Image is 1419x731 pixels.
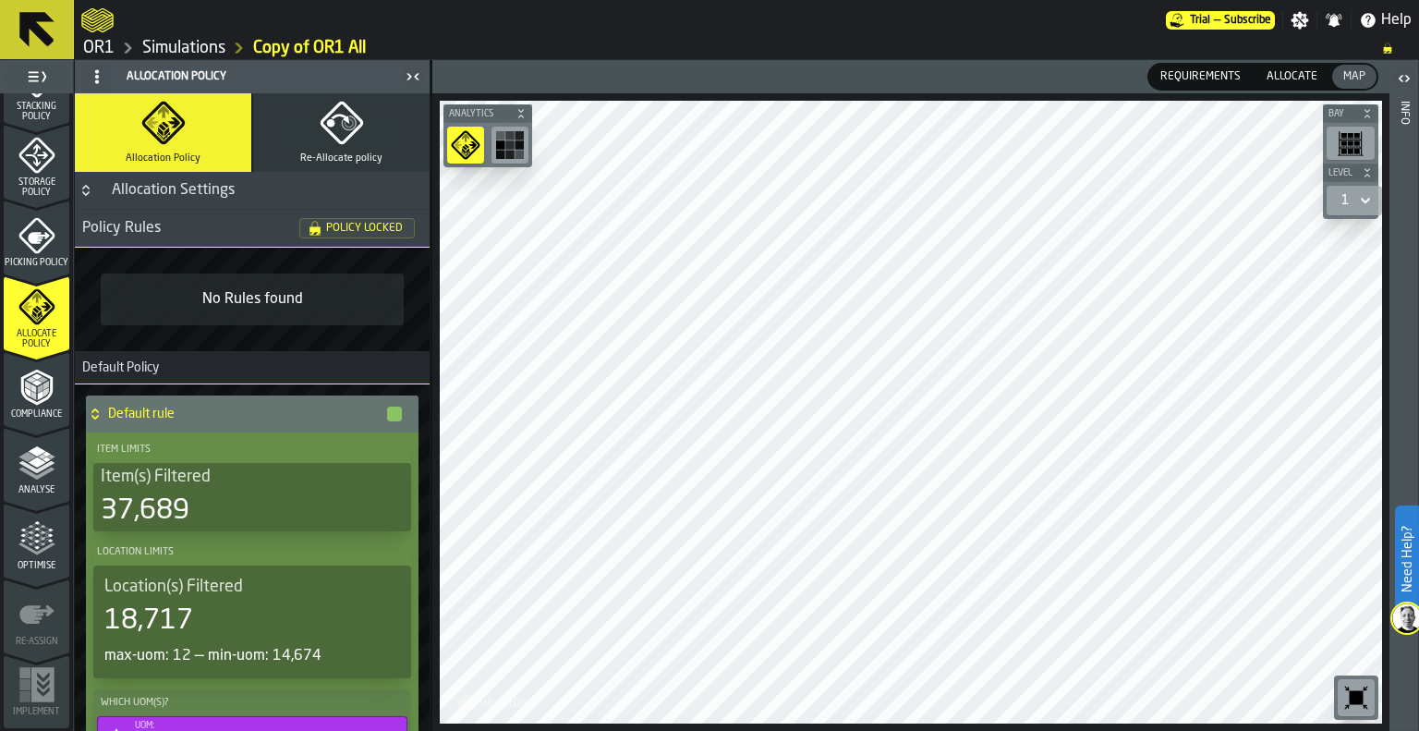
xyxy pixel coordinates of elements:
label: button-toggle-Toggle Full Menu [4,64,69,90]
label: button-toggle-Notifications [1317,11,1351,30]
span: Level [1325,168,1358,178]
button: button- [1323,164,1378,182]
label: button-switch-multi-Requirements [1147,63,1254,91]
button: button- [1323,104,1378,123]
span: Re-assign [4,637,69,647]
div: Title [104,577,400,597]
h3: title-section-Default Policy [75,351,430,384]
a: link-to-/wh/i/02d92962-0f11-4133-9763-7cb092bceeef [83,38,115,58]
div: Allocation Settings [101,179,246,201]
span: Allocate Policy [4,329,69,349]
span: Analyse [4,485,69,495]
button: button- [387,407,402,421]
div: No Rules found [115,288,389,311]
div: thumb [1332,65,1377,89]
span: Stacking Policy [4,102,69,122]
h3: title-section-Allocation Settings [75,172,430,210]
label: button-toggle-Help [1352,9,1419,31]
span: Re-Allocate policy [300,152,382,164]
div: 37,689 [101,494,189,528]
label: Location Limits [93,542,411,562]
div: stat-Item(s) Filtered [93,463,411,531]
div: button-toolbar-undefined [488,123,532,167]
span: Subscribe [1224,14,1271,27]
li: menu Picking Policy [4,201,69,274]
label: button-toggle-Open [1391,64,1417,97]
div: thumb [1149,65,1252,89]
button: Button-Allocation Settings-closed [75,183,97,198]
div: Allocation Policy [79,62,400,91]
div: 18,717 [104,604,193,638]
span: Help [1381,9,1412,31]
span: Bay [1325,109,1358,119]
span: Storage Policy [4,177,69,198]
span: Implement [4,707,69,717]
nav: Breadcrumb [81,37,1412,59]
span: Optimise [4,561,69,571]
span: Requirements [1153,68,1248,85]
h4: Default rule [108,407,385,421]
div: button-toolbar-undefined [1323,123,1378,164]
span: Default Policy [75,360,159,375]
a: logo-header [81,4,114,37]
a: link-to-/wh/i/02d92962-0f11-4133-9763-7cb092bceeef [142,38,225,58]
li: menu Storage Policy [4,125,69,199]
span: — [1214,14,1220,27]
div: Info [1398,97,1411,726]
div: button-toolbar-undefined [443,123,488,167]
a: link-to-/wh/i/02d92962-0f11-4133-9763-7cb092bceeef/pricing/ [1166,11,1275,30]
div: stat-Location(s) Filtered [97,573,407,671]
span: Policy Locked [326,223,403,234]
span: Allocate [1259,68,1325,85]
li: menu Compliance [4,352,69,426]
span: Item(s) Filtered [101,467,211,487]
span: Compliance [4,409,69,420]
span: Picking Policy [4,258,69,268]
svg: Heatmap Mode [495,130,525,160]
div: button-toolbar-undefined [1334,676,1378,720]
span: Analytics [445,109,512,119]
span: Allocation Policy [126,152,200,164]
div: Title [101,467,404,487]
li: menu Re-assign [4,579,69,653]
div: Menu Subscription [1166,11,1275,30]
li: menu Analyse [4,428,69,502]
span: Location(s) Filtered [104,577,243,597]
div: status-Policy Locked [299,218,415,238]
label: Need Help? [1397,507,1417,611]
label: Which UOM(s)? [97,693,407,713]
a: link-to-/wh/i/02d92962-0f11-4133-9763-7cb092bceeef/simulations/c39a0a37-e8e8-4098-bcc1-b25da55ee520 [253,38,366,58]
div: max-uom: 12 — min-uom: 14,674 [104,645,400,667]
div: Default rule [86,396,404,433]
div: thumb [1255,65,1328,89]
span: Trial [1190,14,1210,27]
label: button-switch-multi-Map [1330,63,1378,91]
li: menu Stacking Policy [4,49,69,123]
div: Policy Rules [82,217,299,239]
header: Info [1389,60,1418,731]
label: button-switch-multi-Allocate [1254,63,1330,91]
span: Map [1336,68,1373,85]
li: menu Allocate Policy [4,276,69,350]
svg: Policy Mode [451,130,480,160]
a: logo-header [443,683,548,720]
label: Item Limits [93,440,411,459]
button: button- [443,104,532,123]
div: DropdownMenuValue-1 [1334,189,1375,212]
h3: title-section-[object Object] [75,210,430,248]
svg: Reset zoom and position [1341,683,1371,713]
div: DropdownMenuValue-1 [1341,193,1349,208]
div: UOM: [135,721,403,731]
label: button-toggle-Settings [1283,11,1316,30]
li: menu Optimise [4,504,69,578]
label: button-toggle-Close me [400,66,426,88]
